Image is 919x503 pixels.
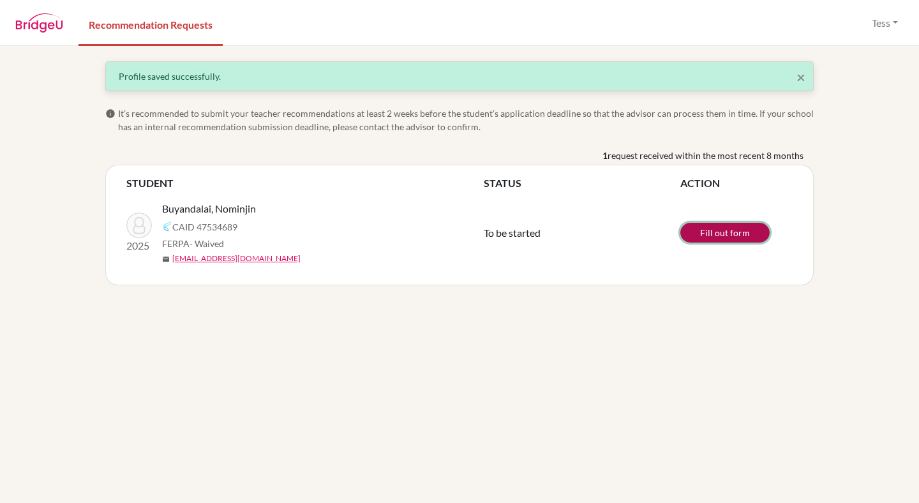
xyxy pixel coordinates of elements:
[602,149,608,162] b: 1
[484,227,541,239] span: To be started
[126,176,484,191] th: STUDENT
[162,221,172,232] img: Common App logo
[126,213,152,238] img: Buyandalai, Nominjin
[119,70,800,83] div: Profile saved successfully.
[118,107,814,133] span: It’s recommended to submit your teacher recommendations at least 2 weeks before the student’s app...
[796,68,805,86] span: ×
[172,253,301,264] a: [EMAIL_ADDRESS][DOMAIN_NAME]
[172,220,237,234] span: CAID 47534689
[796,70,805,85] button: Close
[162,255,170,263] span: mail
[866,11,904,35] button: Tess
[162,237,224,250] span: FERPA
[105,109,116,119] span: info
[126,238,152,253] p: 2025
[15,13,63,33] img: BridgeU logo
[680,176,793,191] th: ACTION
[484,176,680,191] th: STATUS
[680,223,770,243] a: Fill out form
[190,238,224,249] span: - Waived
[608,149,803,162] span: request received within the most recent 8 months
[78,2,223,46] a: Recommendation Requests
[162,201,256,216] span: Buyandalai, Nominjin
